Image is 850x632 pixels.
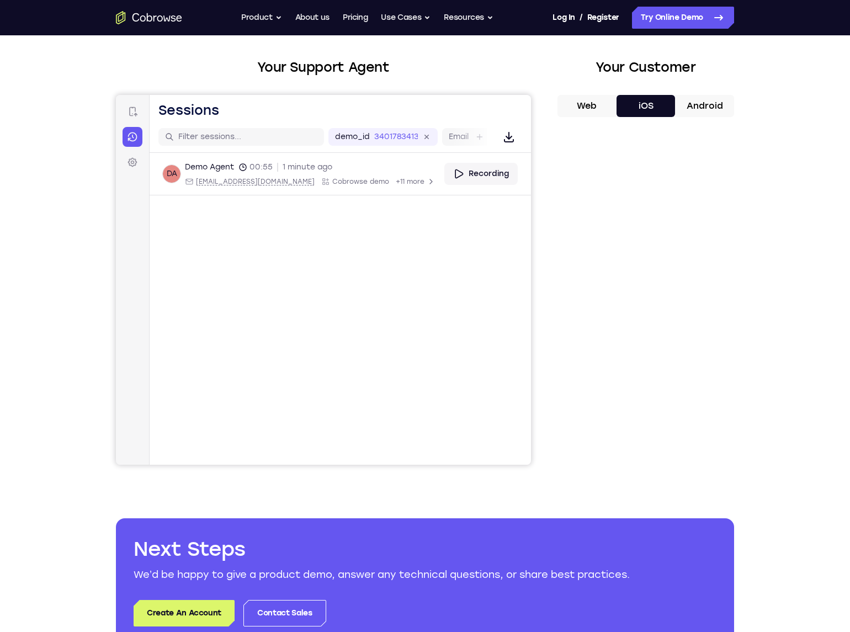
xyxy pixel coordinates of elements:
button: Android [675,95,734,117]
a: About us [295,7,330,29]
a: Pricing [343,7,368,29]
p: We’d be happy to give a product demo, answer any technical questions, or share best practices. [134,567,716,582]
h2: Your Customer [557,57,734,77]
h2: Next Steps [134,536,716,562]
a: Try Online Demo [632,7,734,29]
iframe: Agent [116,95,531,465]
a: Create An Account [134,600,235,626]
a: Contact Sales [243,600,326,626]
button: Resources [444,7,493,29]
button: Product [241,7,282,29]
a: Log In [552,7,575,29]
button: Use Cases [381,7,431,29]
button: Web [557,95,617,117]
h2: Your Support Agent [116,57,531,77]
a: Register [587,7,619,29]
a: Go to the home page [116,11,182,24]
span: / [580,11,583,24]
button: iOS [617,95,676,117]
